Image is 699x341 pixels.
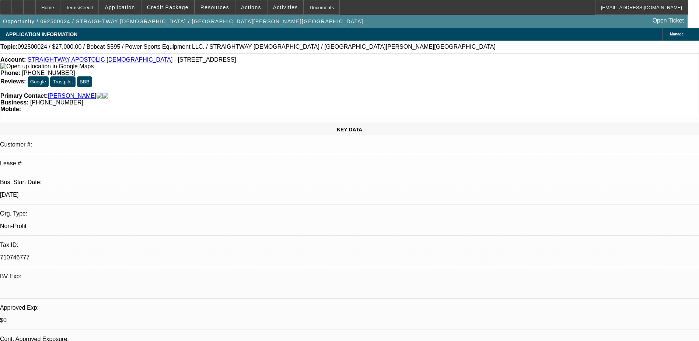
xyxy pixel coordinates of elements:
[0,63,94,70] img: Open up location in Google Maps
[3,18,363,24] span: Opportunity / 092500024 / STRAIGHTWAY [DEMOGRAPHIC_DATA] / [GEOGRAPHIC_DATA][PERSON_NAME][GEOGRAP...
[174,56,236,63] span: - [STREET_ADDRESS]
[195,0,235,14] button: Resources
[77,76,92,87] button: BBB
[337,127,362,132] span: KEY DATA
[0,78,26,85] strong: Reviews:
[0,44,18,50] strong: Topic:
[99,0,140,14] button: Application
[0,63,94,69] a: View Google Maps
[241,4,261,10] span: Actions
[28,76,49,87] button: Google
[0,93,48,99] strong: Primary Contact:
[141,0,194,14] button: Credit Package
[200,4,229,10] span: Resources
[268,0,304,14] button: Activities
[0,99,28,106] strong: Business:
[28,56,173,63] a: STRAIGHTWAY APOSTOLIC [DEMOGRAPHIC_DATA]
[102,93,108,99] img: linkedin-icon.png
[147,4,189,10] span: Credit Package
[97,93,102,99] img: facebook-icon.png
[670,32,684,36] span: Manage
[235,0,267,14] button: Actions
[0,70,20,76] strong: Phone:
[18,44,496,50] span: 092500024 / $27,000.00 / Bobcat S595 / Power Sports Equipment LLC. / STRAIGHTWAY [DEMOGRAPHIC_DAT...
[105,4,135,10] span: Application
[48,93,97,99] a: [PERSON_NAME]
[6,31,77,37] span: APPLICATION INFORMATION
[273,4,298,10] span: Activities
[50,76,75,87] button: Trustpilot
[30,99,83,106] span: [PHONE_NUMBER]
[0,56,26,63] strong: Account:
[650,14,687,27] a: Open Ticket
[0,106,21,112] strong: Mobile:
[22,70,75,76] span: [PHONE_NUMBER]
